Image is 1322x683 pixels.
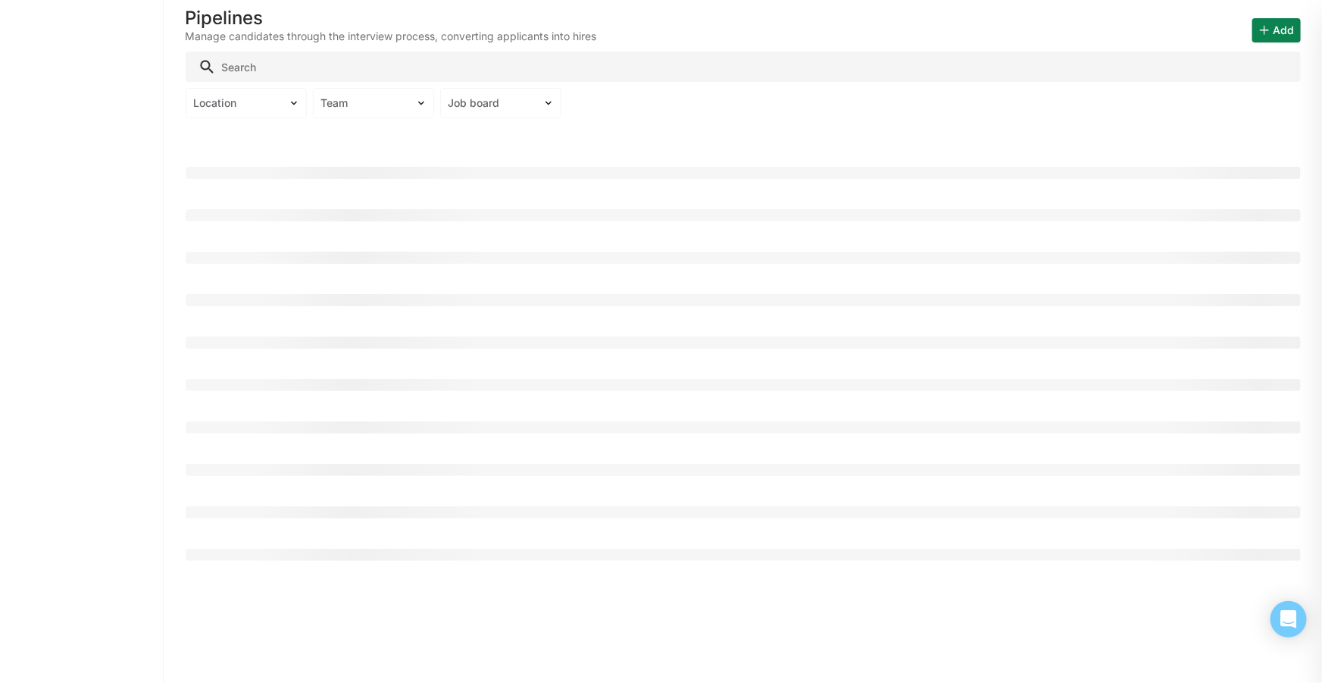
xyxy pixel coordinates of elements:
[186,52,1301,82] input: Search
[194,97,280,110] div: Location
[186,9,264,27] h1: Pipelines
[1252,18,1301,42] button: Add
[448,97,535,110] div: Job board
[321,97,408,110] div: Team
[186,30,597,42] div: Manage candidates through the interview process, converting applicants into hires
[1270,601,1307,638] div: Open Intercom Messenger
